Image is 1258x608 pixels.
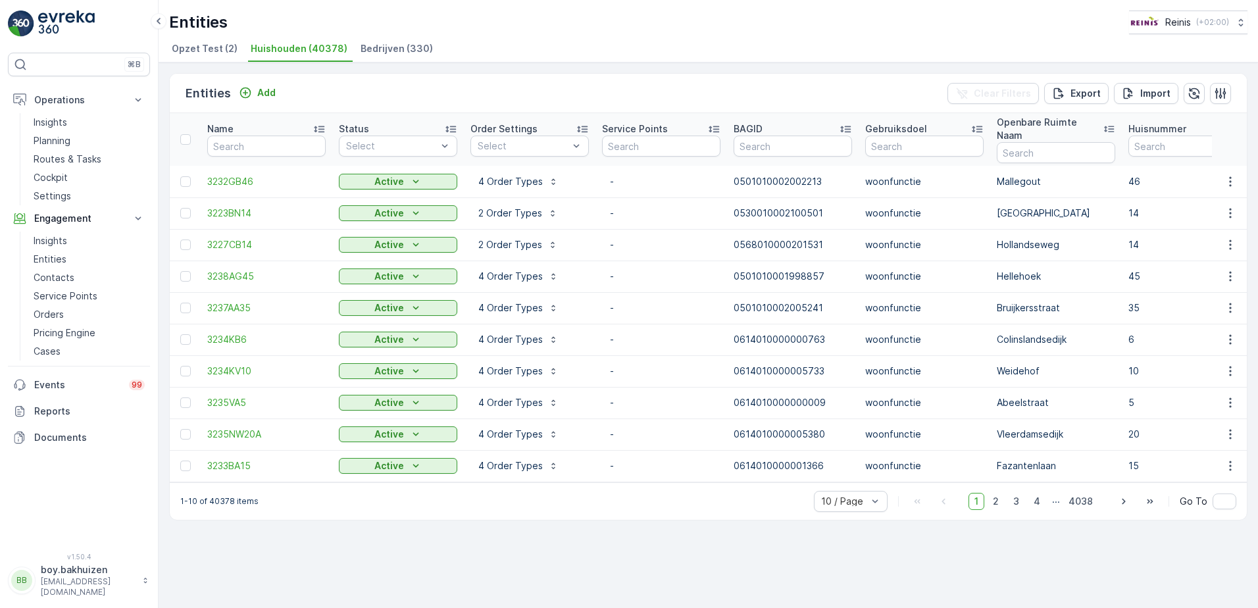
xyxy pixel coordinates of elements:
p: Huisnummer [1128,122,1186,136]
p: Bruijkersstraat [997,301,1115,315]
p: - [610,365,713,378]
a: 3232GB46 [207,175,326,188]
span: v 1.50.4 [8,553,150,561]
div: Toggle Row Selected [180,303,191,313]
p: Name [207,122,234,136]
p: 4 Order Types [478,365,543,378]
p: woonfunctie [865,428,984,441]
a: Insights [28,232,150,250]
span: 4038 [1063,493,1099,510]
div: Toggle Row Selected [180,208,191,218]
button: Engagement [8,205,150,232]
p: Openbare Ruimte Naam [997,116,1103,142]
div: Toggle Row Selected [180,240,191,250]
span: Huishouden (40378) [251,42,347,55]
input: Search [207,136,326,157]
button: 2 Order Types [470,234,566,255]
p: Orders [34,308,64,321]
a: 3233BA15 [207,459,326,472]
p: Operations [34,93,124,107]
p: Export [1070,87,1101,100]
span: 3234KB6 [207,333,326,346]
button: Active [339,174,457,190]
button: BBboy.bakhuizen[EMAIL_ADDRESS][DOMAIN_NAME] [8,563,150,597]
button: Active [339,332,457,347]
p: - [610,238,713,251]
button: 4 Order Types [470,424,566,445]
span: 3 [1007,493,1025,510]
p: Entities [186,84,231,103]
p: 0614010000001366 [734,459,852,472]
p: Vleerdamsedijk [997,428,1115,441]
button: Active [339,237,457,253]
p: Active [374,238,404,251]
p: Gebruiksdoel [865,122,927,136]
p: 4 Order Types [478,428,543,441]
button: 4 Order Types [470,171,566,192]
p: - [610,301,713,315]
button: Operations [8,87,150,113]
a: 3223BN14 [207,207,326,220]
p: woonfunctie [865,301,984,315]
span: Opzet Test (2) [172,42,238,55]
p: Cockpit [34,171,68,184]
p: Active [374,301,404,315]
div: Toggle Row Selected [180,334,191,345]
p: Active [374,270,404,283]
input: Search [1128,136,1247,157]
p: 4 Order Types [478,396,543,409]
p: BAGID [734,122,763,136]
a: 3234KV10 [207,365,326,378]
a: Settings [28,187,150,205]
p: Routes & Tasks [34,153,101,166]
p: Fazantenlaan [997,459,1115,472]
p: 4 Order Types [478,333,543,346]
p: ( +02:00 ) [1196,17,1229,28]
a: Planning [28,132,150,150]
span: 3235NW20A [207,428,326,441]
p: 45 [1128,270,1247,283]
p: Pricing Engine [34,326,95,340]
p: Active [374,333,404,346]
input: Search [865,136,984,157]
div: Toggle Row Selected [180,271,191,282]
p: Contacts [34,271,74,284]
div: Toggle Row Selected [180,429,191,440]
span: 3238AG45 [207,270,326,283]
p: 0614010000000009 [734,396,852,409]
p: Import [1140,87,1170,100]
p: Engagement [34,212,124,225]
button: 2 Order Types [470,203,566,224]
button: Active [339,300,457,316]
a: 3227CB14 [207,238,326,251]
button: Active [339,458,457,474]
p: Reports [34,405,145,418]
div: Toggle Row Selected [180,176,191,187]
p: woonfunctie [865,365,984,378]
p: 0568010000201531 [734,238,852,251]
button: 4 Order Types [470,266,566,287]
p: Active [374,428,404,441]
span: Go To [1180,495,1207,508]
img: logo_light-DOdMpM7g.png [38,11,95,37]
a: Service Points [28,287,150,305]
p: Entities [169,12,228,33]
p: Order Settings [470,122,538,136]
p: Status [339,122,369,136]
p: - [610,207,713,220]
p: Hollandseweg [997,238,1115,251]
a: Reports [8,398,150,424]
p: 20 [1128,428,1247,441]
p: Colinslandsedijk [997,333,1115,346]
p: 0614010000000763 [734,333,852,346]
a: 3235VA5 [207,396,326,409]
p: Active [374,396,404,409]
span: 1 [969,493,984,510]
p: 35 [1128,301,1247,315]
img: Reinis-Logo-Vrijstaand_Tekengebied-1-copy2_aBO4n7j.png [1129,15,1160,30]
button: Active [339,426,457,442]
button: Active [339,363,457,379]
